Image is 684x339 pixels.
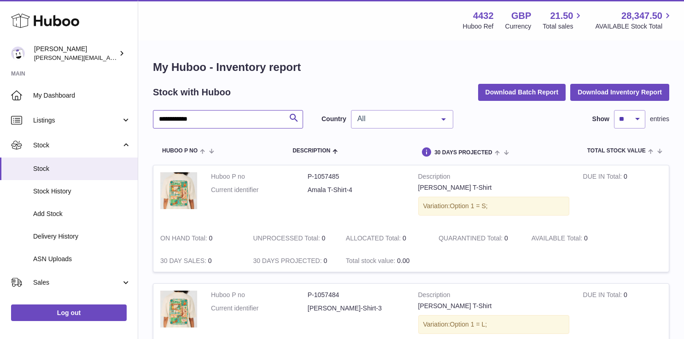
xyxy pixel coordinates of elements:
[570,84,669,100] button: Download Inventory Report
[33,91,131,100] span: My Dashboard
[418,197,569,216] div: Variation:
[473,10,494,22] strong: 4432
[438,234,504,244] strong: QUARANTINED Total
[322,115,346,123] label: Country
[583,291,624,301] strong: DUE IN Total
[33,164,131,173] span: Stock
[418,291,569,302] strong: Description
[511,10,531,22] strong: GBP
[587,148,646,154] span: Total stock value
[434,150,492,156] span: 30 DAYS PROJECTED
[34,54,185,61] span: [PERSON_NAME][EMAIL_ADDRESS][DOMAIN_NAME]
[650,115,669,123] span: entries
[463,22,494,31] div: Huboo Ref
[525,227,617,250] td: 0
[253,257,323,267] strong: 30 DAYS PROJECTED
[211,291,308,299] dt: Huboo P no
[450,202,488,210] span: Option 1 = S;
[550,10,573,22] span: 21.50
[253,234,322,244] strong: UNPROCESSED Total
[153,86,231,99] h2: Stock with Huboo
[153,250,246,272] td: 0
[592,115,609,123] label: Show
[211,186,308,194] dt: Current identifier
[504,234,508,242] span: 0
[160,257,208,267] strong: 30 DAY SALES
[33,116,121,125] span: Listings
[418,315,569,334] div: Variation:
[11,47,25,60] img: akhil@amalachai.com
[532,234,584,244] strong: AVAILABLE Total
[33,210,131,218] span: Add Stock
[418,302,569,310] div: [PERSON_NAME] T-Shirt
[543,10,584,31] a: 21.50 Total sales
[397,257,409,264] span: 0.00
[11,304,127,321] a: Log out
[33,141,121,150] span: Stock
[33,278,121,287] span: Sales
[505,22,532,31] div: Currency
[308,186,404,194] dd: Amala T-Shirt-4
[162,148,198,154] span: Huboo P no
[595,22,673,31] span: AVAILABLE Stock Total
[308,172,404,181] dd: P-1057485
[160,234,209,244] strong: ON HAND Total
[33,232,131,241] span: Delivery History
[153,227,246,250] td: 0
[450,321,487,328] span: Option 1 = L;
[211,172,308,181] dt: Huboo P no
[478,84,566,100] button: Download Batch Report
[595,10,673,31] a: 28,347.50 AVAILABLE Stock Total
[292,148,330,154] span: Description
[308,304,404,313] dd: [PERSON_NAME]-Shirt-3
[160,291,197,327] img: product image
[246,227,339,250] td: 0
[34,45,117,62] div: [PERSON_NAME]
[418,172,569,183] strong: Description
[583,173,624,182] strong: DUE IN Total
[339,227,432,250] td: 0
[355,114,434,123] span: All
[543,22,584,31] span: Total sales
[33,255,131,263] span: ASN Uploads
[246,250,339,272] td: 0
[346,234,403,244] strong: ALLOCATED Total
[418,183,569,192] div: [PERSON_NAME] T-Shirt
[211,304,308,313] dt: Current identifier
[308,291,404,299] dd: P-1057484
[576,165,669,227] td: 0
[33,187,131,196] span: Stock History
[621,10,662,22] span: 28,347.50
[160,172,197,209] img: product image
[346,257,397,267] strong: Total stock value
[153,60,669,75] h1: My Huboo - Inventory report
